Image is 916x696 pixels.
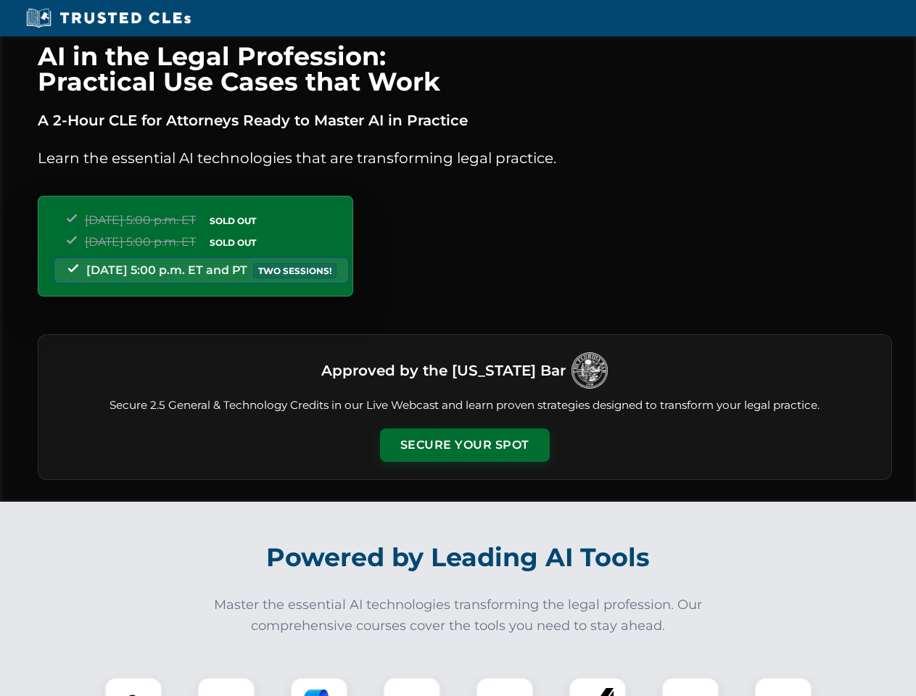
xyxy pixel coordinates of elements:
h1: AI in the Legal Profession: Practical Use Cases that Work [38,43,892,94]
span: SOLD OUT [205,213,261,228]
h2: Powered by Leading AI Tools [57,532,860,583]
span: [DATE] 5:00 p.m. ET [85,213,196,227]
span: SOLD OUT [205,235,261,250]
button: Secure Your Spot [380,428,550,462]
p: Master the essential AI technologies transforming the legal profession. Our comprehensive courses... [205,594,712,637]
p: Secure 2.5 General & Technology Credits in our Live Webcast and learn proven strategies designed ... [56,397,874,414]
h3: Approved by the [US_STATE] Bar [321,357,566,384]
p: Learn the essential AI technologies that are transforming legal practice. [38,146,892,170]
img: Trusted CLEs [22,7,195,29]
span: [DATE] 5:00 p.m. ET [85,235,196,249]
p: A 2-Hour CLE for Attorneys Ready to Master AI in Practice [38,109,892,132]
img: Logo [572,352,608,389]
